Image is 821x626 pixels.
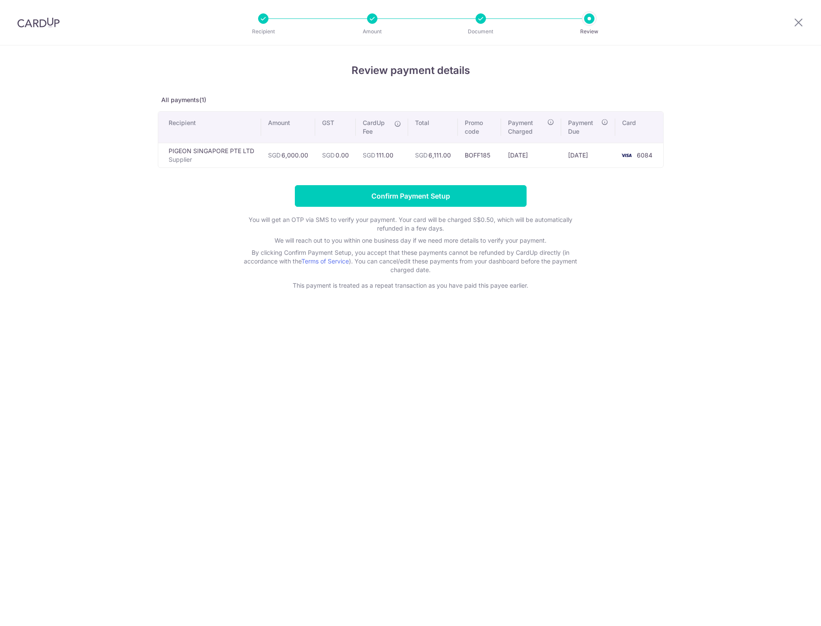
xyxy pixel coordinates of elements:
input: Confirm Payment Setup [295,185,527,207]
span: Payment Due [568,119,599,136]
span: SGD [322,151,335,159]
th: Promo code [458,112,501,143]
p: Document [449,27,513,36]
span: CardUp Fee [363,119,390,136]
span: SGD [268,151,281,159]
p: Recipient [231,27,295,36]
td: 6,111.00 [408,143,458,167]
td: 6,000.00 [261,143,315,167]
td: [DATE] [561,143,615,167]
td: 0.00 [315,143,356,167]
a: Terms of Service [301,257,349,265]
td: PIGEON SINGAPORE PTE LTD [158,143,261,167]
th: Total [408,112,458,143]
p: This payment is treated as a repeat transaction as you have paid this payee earlier. [238,281,584,290]
p: Review [557,27,621,36]
img: CardUp [17,17,60,28]
td: 111.00 [356,143,408,167]
p: You will get an OTP via SMS to verify your payment. Your card will be charged S$0.50, which will ... [238,215,584,233]
th: GST [315,112,356,143]
p: All payments(1) [158,96,664,104]
img: <span class="translation_missing" title="translation missing: en.account_steps.new_confirm_form.b... [618,150,635,161]
span: SGD [415,151,428,159]
p: By clicking Confirm Payment Setup, you accept that these payments cannot be refunded by CardUp di... [238,248,584,274]
iframe: Opens a widget where you can find more information [766,600,812,622]
th: Card [615,112,663,143]
td: BOFF185 [458,143,501,167]
h4: Review payment details [158,63,664,78]
td: [DATE] [501,143,561,167]
th: Recipient [158,112,261,143]
p: Amount [340,27,404,36]
p: Supplier [169,155,254,164]
th: Amount [261,112,315,143]
span: 6084 [637,151,652,159]
p: We will reach out to you within one business day if we need more details to verify your payment. [238,236,584,245]
span: Payment Charged [508,119,545,136]
span: SGD [363,151,375,159]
